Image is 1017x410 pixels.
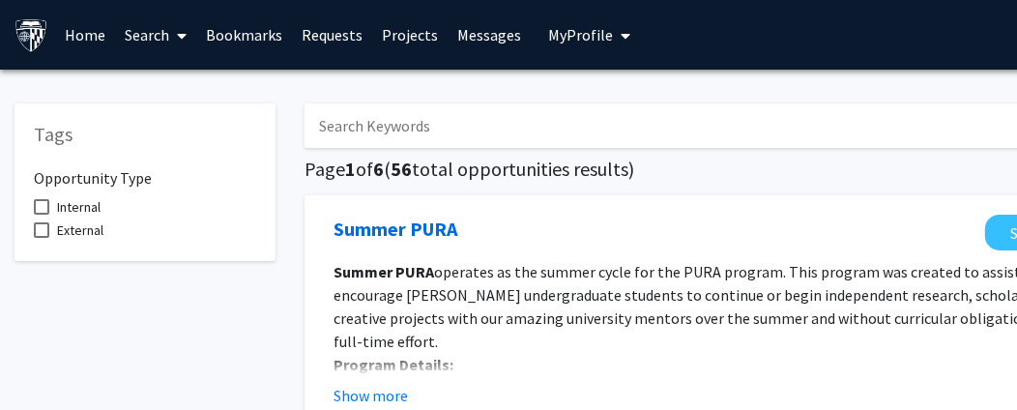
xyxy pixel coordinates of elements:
[197,1,293,69] a: Bookmarks
[15,18,48,52] img: Johns Hopkins University Logo
[391,157,412,181] span: 56
[449,1,532,69] a: Messages
[334,355,453,374] strong: Program Details:
[373,157,384,181] span: 6
[57,195,101,219] span: Internal
[56,1,116,69] a: Home
[293,1,373,69] a: Requests
[34,123,256,146] h5: Tags
[345,157,356,181] span: 1
[334,384,408,407] button: Show more
[334,262,434,281] strong: Summer PURA
[334,215,457,244] a: Opens in a new tab
[15,323,82,395] iframe: Chat
[373,1,449,69] a: Projects
[549,25,614,44] span: My Profile
[34,154,256,188] h6: Opportunity Type
[57,219,103,242] span: External
[116,1,197,69] a: Search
